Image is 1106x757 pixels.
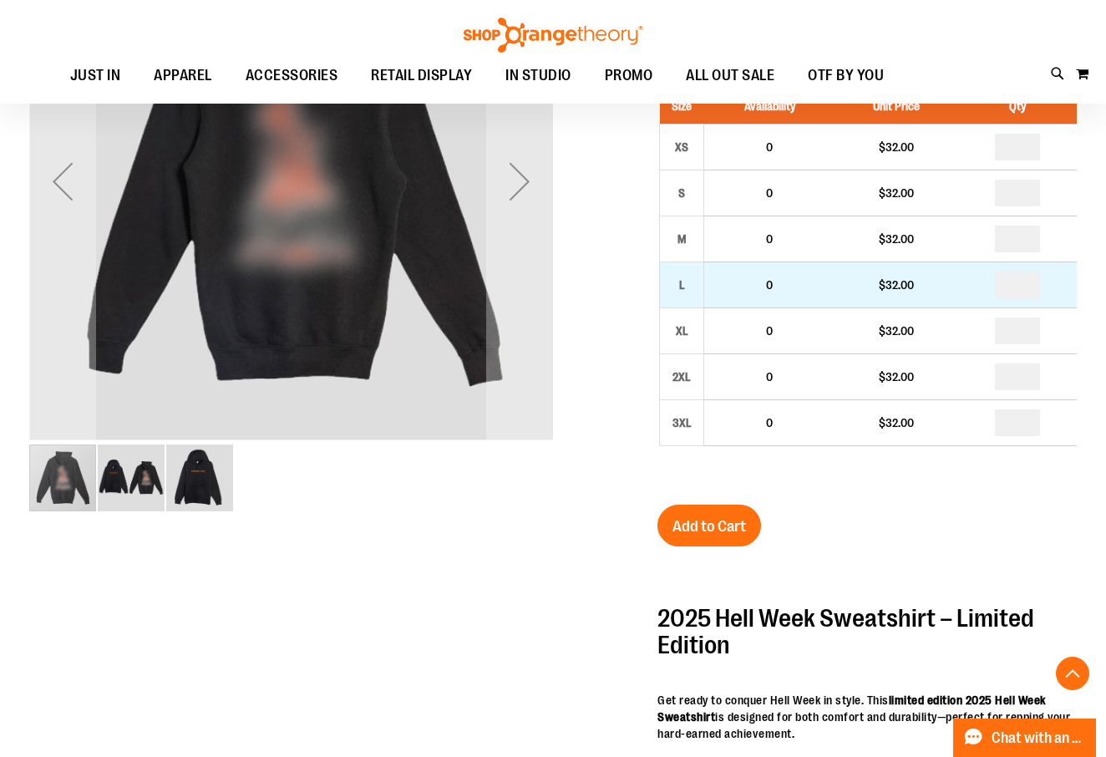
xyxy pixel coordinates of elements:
span: PROMO [605,57,653,94]
div: S [669,180,694,206]
span: 0 [766,416,773,429]
div: $32.00 [843,414,949,431]
button: Back To Top [1056,657,1089,690]
div: image 2 of 3 [98,443,166,513]
button: Add to Cart [657,505,761,546]
span: APPAREL [154,57,212,94]
th: Availability [704,89,835,124]
span: 0 [766,370,773,384]
span: ALL OUT SALE [686,57,774,94]
span: 0 [766,324,773,338]
th: Size [660,89,704,124]
div: 3XL [669,410,694,435]
img: Shop Orangetheory [461,18,645,53]
div: $32.00 [843,323,949,339]
span: IN STUDIO [505,57,571,94]
span: ACCESSORIES [246,57,338,94]
p: Get ready to conquer Hell Week in style. This is designed for both comfort and durability—perfect... [657,692,1077,742]
div: L [669,272,694,297]
strong: limited edition 2025 Hell Week Sweatshirt [657,693,1046,724]
span: OTF BY YOU [808,57,884,94]
div: XL [669,318,694,343]
span: 0 [766,140,773,154]
th: Qty [957,89,1077,124]
div: image 1 of 3 [29,443,98,513]
span: 0 [766,186,773,200]
div: M [669,226,694,251]
img: 2025 Hell Week Hooded Sweatshirt [98,445,165,511]
button: Chat with an Expert [953,719,1097,757]
div: $32.00 [843,185,949,201]
img: 2025 Hell Week Hooded Sweatshirt [166,445,233,511]
th: Unit Price [835,89,957,124]
div: $32.00 [843,139,949,155]
div: $32.00 [843,277,949,293]
span: Add to Cart [672,517,746,536]
div: image 3 of 3 [166,443,233,513]
span: RETAIL DISPLAY [371,57,472,94]
div: $32.00 [843,368,949,385]
div: XS [669,135,694,160]
div: 2XL [669,364,694,389]
span: JUST IN [70,57,121,94]
span: Chat with an Expert [992,730,1086,746]
span: 0 [766,232,773,246]
span: 0 [766,278,773,292]
h2: 2025 Hell Week Sweatshirt – Limited Edition [657,605,1077,658]
div: $32.00 [843,231,949,247]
